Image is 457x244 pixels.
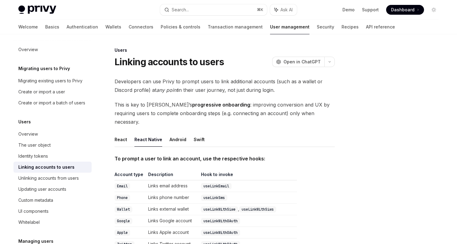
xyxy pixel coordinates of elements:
[13,195,92,206] a: Custom metadata
[429,5,439,15] button: Toggle dark mode
[13,206,92,217] a: UI components
[18,163,75,171] div: Linking accounts to users
[13,184,92,195] a: Updating user accounts
[18,6,56,14] img: light logo
[283,59,321,65] span: Open in ChatGPT
[201,218,240,224] code: useLinkWithOAuth
[342,20,359,34] a: Recipes
[13,140,92,151] a: The user object
[18,65,70,72] h5: Migrating users to Privy
[156,87,178,93] em: any point
[18,175,79,182] div: Unlinking accounts from users
[161,20,200,34] a: Policies & controls
[13,97,92,108] a: Create or import a batch of users
[115,77,335,94] span: Developers can use Privy to prompt users to link additional accounts (such as a wallet or Discord...
[115,171,146,180] th: Account type
[272,57,324,67] button: Open in ChatGPT
[115,195,130,201] code: Phone
[194,132,205,147] button: Swift
[115,206,132,212] code: Wallet
[170,132,186,147] button: Android
[13,129,92,140] a: Overview
[18,88,65,96] div: Create or import a user
[13,44,92,55] a: Overview
[45,20,59,34] a: Basics
[146,227,199,238] td: Links Apple account
[342,7,355,13] a: Demo
[146,215,199,227] td: Links Google account
[18,20,38,34] a: Welcome
[270,20,309,34] a: User management
[67,20,98,34] a: Authentication
[13,151,92,162] a: Identity tokens
[115,56,224,67] h1: Linking accounts to users
[18,197,53,204] div: Custom metadata
[18,152,48,160] div: Identity tokens
[115,218,132,224] code: Google
[18,99,85,107] div: Create or import a batch of users
[13,173,92,184] a: Unlinking accounts from users
[160,4,267,15] button: Search...⌘K
[134,132,162,147] button: React Native
[386,5,424,15] a: Dashboard
[199,171,297,180] th: Hook to invoke
[18,219,40,226] div: Whitelabel
[18,118,31,126] h5: Users
[105,20,121,34] a: Wallets
[391,7,415,13] span: Dashboard
[146,171,199,180] th: Description
[18,141,51,149] div: The user object
[13,86,92,97] a: Create or import a user
[18,46,38,53] div: Overview
[199,204,297,215] td: ,
[115,230,130,236] code: Apple
[201,183,232,189] code: useLinkEmail
[146,192,199,204] td: Links phone number
[115,156,265,162] strong: To prompt a user to link an account, use the respective hooks:
[172,6,189,13] div: Search...
[13,162,92,173] a: Linking accounts to users
[18,77,82,84] div: Migrating existing users to Privy
[18,186,66,193] div: Updating user accounts
[270,4,297,15] button: Ask AI
[280,7,293,13] span: Ask AI
[362,7,379,13] a: Support
[115,47,335,53] div: Users
[13,75,92,86] a: Migrating existing users to Privy
[13,217,92,228] a: Whitelabel
[192,102,250,108] strong: progressive onboarding
[129,20,153,34] a: Connectors
[146,180,199,192] td: Links email address
[146,204,199,215] td: Links external wallet
[257,7,263,12] span: ⌘ K
[317,20,334,34] a: Security
[366,20,395,34] a: API reference
[18,208,49,215] div: UI components
[115,100,335,126] span: This is key to [PERSON_NAME]’s : improving conversion and UX by requiring users to complete onboa...
[239,206,276,212] code: useLinkWithSiws
[208,20,263,34] a: Transaction management
[201,230,240,236] code: useLinkWithOAuth
[201,195,227,201] code: useLinkSms
[115,132,127,147] button: React
[18,130,38,138] div: Overview
[201,206,238,212] code: useLinkWithSiwe
[115,183,130,189] code: Email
